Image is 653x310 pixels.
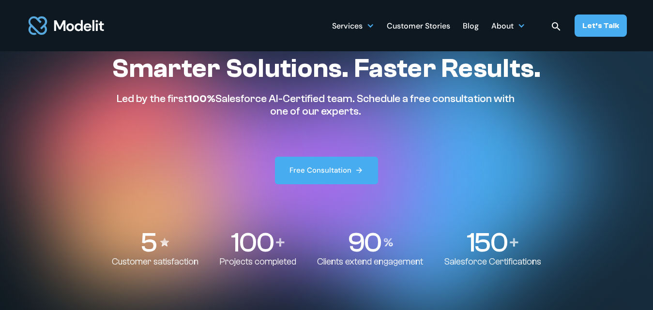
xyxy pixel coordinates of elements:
[575,15,627,37] a: Let’s Talk
[276,238,285,247] img: Plus
[582,20,619,31] div: Let’s Talk
[463,17,479,36] div: Blog
[387,17,450,36] div: Customer Stories
[355,166,364,175] img: arrow right
[463,16,479,35] a: Blog
[112,53,541,85] h1: Smarter Solutions. Faster Results.
[491,17,514,36] div: About
[140,229,156,256] p: 5
[27,11,106,41] img: modelit logo
[444,256,541,267] p: Salesforce Certifications
[112,256,198,267] p: Customer satisfaction
[27,11,106,41] a: home
[275,157,379,184] a: Free Consultation
[467,229,507,256] p: 150
[112,92,519,118] p: Led by the first Salesforce AI-Certified team. Schedule a free consultation with one of our experts.
[231,229,273,256] p: 100
[289,165,351,176] div: Free Consultation
[510,238,518,247] img: Plus
[387,16,450,35] a: Customer Stories
[332,17,363,36] div: Services
[188,92,215,105] span: 100%
[348,229,380,256] p: 90
[220,256,296,267] p: Projects completed
[159,236,170,248] img: Stars
[491,16,525,35] div: About
[317,256,423,267] p: Clients extend engagement
[332,16,374,35] div: Services
[383,238,393,247] img: Percentage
